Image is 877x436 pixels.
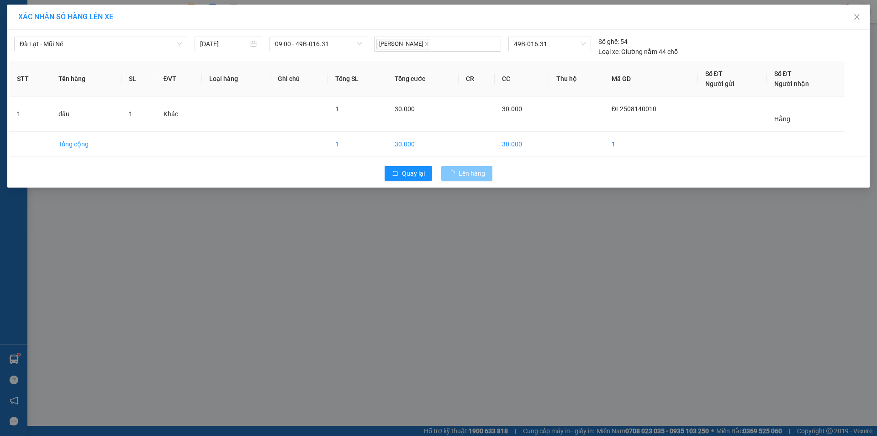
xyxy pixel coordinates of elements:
[392,170,398,178] span: rollback
[774,70,792,77] span: Số ĐT
[156,97,202,132] td: Khác
[449,170,459,177] span: loading
[598,47,620,57] span: Loại xe:
[202,61,270,97] th: Loại hàng
[51,97,122,132] td: dâu
[20,37,182,51] span: Đà Lạt - Mũi Né
[200,39,248,49] input: 14/08/2025
[604,132,698,157] td: 1
[51,61,122,97] th: Tên hàng
[774,115,790,123] span: Hằng
[495,61,549,97] th: CC
[424,42,429,46] span: close
[598,47,678,57] div: Giường nằm 44 chỗ
[385,166,432,181] button: rollbackQuay lại
[51,132,122,157] td: Tổng cộng
[514,37,585,51] span: 49B-016.31
[387,61,459,97] th: Tổng cước
[612,105,656,113] span: ĐL2508140010
[598,37,619,47] span: Số ghế:
[495,132,549,157] td: 30.000
[122,61,156,97] th: SL
[328,132,388,157] td: 1
[549,61,604,97] th: Thu hộ
[335,105,339,113] span: 1
[402,168,425,178] span: Quay lại
[387,132,459,157] td: 30.000
[376,39,430,49] span: [PERSON_NAME]
[705,80,734,87] span: Người gửi
[598,37,628,47] div: 54
[604,61,698,97] th: Mã GD
[129,110,132,118] span: 1
[459,168,485,178] span: Lên hàng
[844,5,870,30] button: Close
[18,12,113,21] span: XÁC NHẬN SỐ HÀNG LÊN XE
[459,61,495,97] th: CR
[156,61,202,97] th: ĐVT
[275,37,362,51] span: 09:00 - 49B-016.31
[705,70,723,77] span: Số ĐT
[270,61,328,97] th: Ghi chú
[328,61,388,97] th: Tổng SL
[853,13,861,21] span: close
[774,80,809,87] span: Người nhận
[502,105,522,113] span: 30.000
[10,97,51,132] td: 1
[441,166,492,181] button: Lên hàng
[10,61,51,97] th: STT
[395,105,415,113] span: 30.000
